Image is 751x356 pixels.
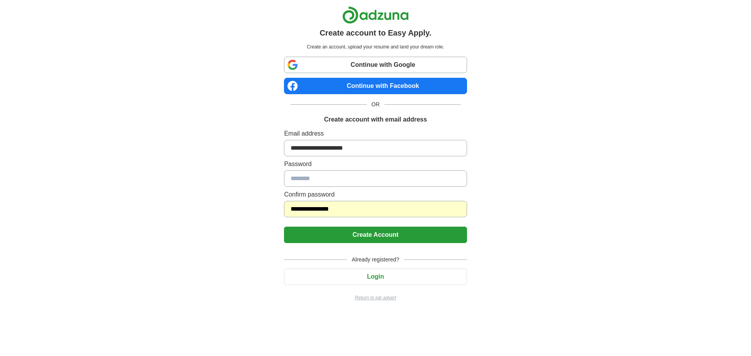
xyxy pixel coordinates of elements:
[284,57,467,73] a: Continue with Google
[284,268,467,285] button: Login
[367,100,384,109] span: OR
[347,256,404,264] span: Already registered?
[284,294,467,301] a: Return to job advert
[320,27,431,39] h1: Create account to Easy Apply.
[284,159,467,169] label: Password
[342,6,409,24] img: Adzuna logo
[284,129,467,138] label: Email address
[284,190,467,199] label: Confirm password
[284,273,467,280] a: Login
[284,227,467,243] button: Create Account
[286,43,465,50] p: Create an account, upload your resume and land your dream role.
[284,78,467,94] a: Continue with Facebook
[324,115,427,124] h1: Create account with email address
